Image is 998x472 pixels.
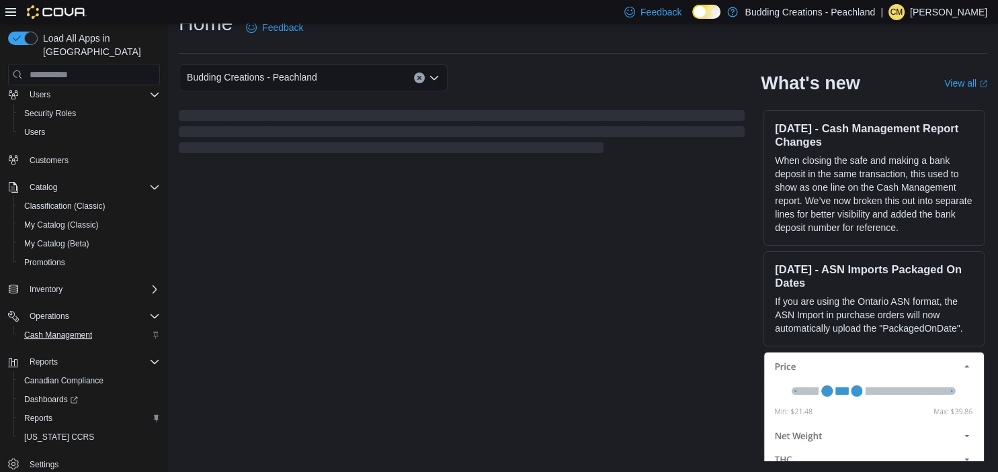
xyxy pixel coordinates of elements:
[745,4,875,20] p: Budding Creations - Peachland
[19,429,99,445] a: [US_STATE] CCRS
[24,151,160,168] span: Customers
[19,327,97,343] a: Cash Management
[19,373,160,389] span: Canadian Compliance
[888,4,905,20] div: Chris Manolescu
[890,4,903,20] span: CM
[19,105,81,122] a: Security Roles
[19,254,71,271] a: Promotions
[979,80,987,88] svg: External link
[13,390,165,409] a: Dashboards
[24,413,52,424] span: Reports
[24,238,89,249] span: My Catalog (Beta)
[30,182,57,193] span: Catalog
[187,69,317,85] span: Budding Creations - Peachland
[19,391,83,408] a: Dashboards
[24,127,45,138] span: Users
[3,85,165,104] button: Users
[13,409,165,428] button: Reports
[910,4,987,20] p: [PERSON_NAME]
[13,371,165,390] button: Canadian Compliance
[24,281,160,297] span: Inventory
[24,220,99,230] span: My Catalog (Classic)
[30,89,50,100] span: Users
[19,373,109,389] a: Canadian Compliance
[24,152,74,169] a: Customers
[38,32,160,58] span: Load All Apps in [GEOGRAPHIC_DATA]
[19,327,160,343] span: Cash Management
[179,113,745,156] span: Loading
[19,429,160,445] span: Washington CCRS
[13,104,165,123] button: Security Roles
[24,308,160,324] span: Operations
[640,5,681,19] span: Feedback
[24,308,75,324] button: Operations
[3,352,165,371] button: Reports
[19,198,160,214] span: Classification (Classic)
[19,124,160,140] span: Users
[24,257,65,268] span: Promotions
[24,394,78,405] span: Dashboards
[30,155,69,166] span: Customers
[13,216,165,234] button: My Catalog (Classic)
[24,375,103,386] span: Canadian Compliance
[19,391,160,408] span: Dashboards
[880,4,883,20] p: |
[27,5,87,19] img: Cova
[3,307,165,326] button: Operations
[24,179,160,195] span: Catalog
[944,78,987,89] a: View allExternal link
[19,105,160,122] span: Security Roles
[13,234,165,253] button: My Catalog (Beta)
[775,122,973,148] h3: [DATE] - Cash Management Report Changes
[3,280,165,299] button: Inventory
[24,354,160,370] span: Reports
[13,326,165,344] button: Cash Management
[24,179,63,195] button: Catalog
[262,21,303,34] span: Feedback
[30,311,69,322] span: Operations
[19,410,160,426] span: Reports
[24,330,92,340] span: Cash Management
[19,198,111,214] a: Classification (Classic)
[241,14,308,41] a: Feedback
[24,87,56,103] button: Users
[30,459,58,470] span: Settings
[775,263,973,289] h3: [DATE] - ASN Imports Packaged On Dates
[3,150,165,169] button: Customers
[761,73,860,94] h2: What's new
[24,281,68,297] button: Inventory
[19,217,160,233] span: My Catalog (Classic)
[19,236,95,252] a: My Catalog (Beta)
[414,73,425,83] button: Clear input
[19,217,104,233] a: My Catalog (Classic)
[429,73,440,83] button: Open list of options
[19,410,58,426] a: Reports
[24,87,160,103] span: Users
[19,254,160,271] span: Promotions
[13,428,165,446] button: [US_STATE] CCRS
[30,357,58,367] span: Reports
[13,253,165,272] button: Promotions
[30,284,63,295] span: Inventory
[24,201,106,211] span: Classification (Classic)
[19,124,50,140] a: Users
[24,354,63,370] button: Reports
[13,123,165,142] button: Users
[179,10,233,37] h1: Home
[19,236,160,252] span: My Catalog (Beta)
[13,197,165,216] button: Classification (Classic)
[24,108,76,119] span: Security Roles
[24,432,94,442] span: [US_STATE] CCRS
[775,154,973,234] p: When closing the safe and making a bank deposit in the same transaction, this used to show as one...
[775,295,973,335] p: If you are using the Ontario ASN format, the ASN Import in purchase orders will now automatically...
[3,178,165,197] button: Catalog
[692,5,720,19] input: Dark Mode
